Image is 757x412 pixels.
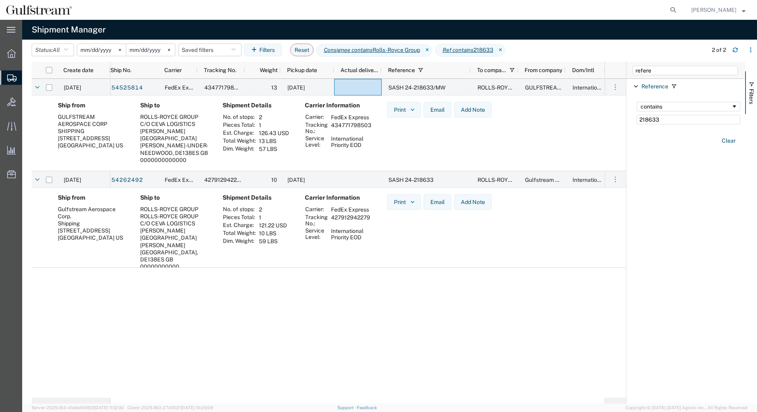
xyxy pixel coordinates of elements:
[223,129,256,137] th: Est. Charge:
[165,177,203,183] span: FedEx Express
[223,145,256,153] th: Dim. Weight:
[305,135,328,149] th: Service Level:
[388,177,434,183] span: SASH 24-218633
[140,206,210,213] div: ROLLS-ROYCE GROUP
[251,67,278,73] span: Weight
[340,67,378,73] span: Actual delivery date
[454,194,492,210] button: Add Note
[58,102,127,109] h4: Ship from
[641,83,668,90] span: Reference
[328,121,374,135] td: 434771798503
[387,102,421,118] button: Print
[633,66,738,75] input: Filter Columns Input
[717,134,740,147] button: Clear
[712,46,726,54] div: 2 of 2
[424,194,451,210] button: Email
[626,79,745,404] div: Filter List 1 Filters
[165,84,203,91] span: FedEx Express
[58,234,127,241] div: [GEOGRAPHIC_DATA] US
[626,404,747,411] span: Copyright © [DATE]-[DATE] Agistix Inc., All Rights Reserved
[223,194,292,201] h4: Shipment Details
[256,137,292,145] td: 13 LBS
[6,4,72,16] img: logo
[140,213,210,220] div: ROLLS-ROYCE GROUP
[256,145,292,153] td: 57 LBS
[256,129,292,137] td: 126.43 USD
[305,227,328,241] th: Service Level:
[409,106,416,113] img: dropdown
[32,20,106,40] h4: Shipment Manager
[223,206,256,214] th: No. of stops:
[244,44,282,56] button: Filters
[637,102,740,111] div: Filtering operator
[387,194,421,210] button: Print
[641,103,731,110] div: contains
[223,229,256,237] th: Total Weight:
[409,198,416,206] img: dropdown
[53,47,60,53] span: All
[58,206,127,220] div: Gulfstream Aerospace Corp.
[357,405,377,410] a: Feedback
[388,84,445,91] span: SASH 24-218633/MW
[140,242,210,263] div: [PERSON_NAME][GEOGRAPHIC_DATA], DE138ES GB
[748,89,755,104] span: Filters
[573,177,605,183] span: International
[525,84,612,91] span: GULFSTREAM AEROSPACE CORP
[271,84,277,91] span: 13
[140,113,210,120] div: ROLLS-ROYCE GROUP
[572,67,594,73] span: Dom/Intl
[164,67,182,73] span: Carrier
[111,174,143,187] a: 54262492
[223,121,256,129] th: Pieces Total:
[305,121,328,135] th: Tracking No.:
[435,44,496,57] span: Ref contains 218633
[477,67,506,73] span: To company
[204,84,245,91] span: 434771798503
[271,177,277,183] span: 10
[443,46,474,54] i: Ref contains
[58,128,127,135] div: SHIPPING
[256,229,290,237] td: 10 LBS
[58,194,127,201] h4: Ship from
[525,67,562,73] span: From company
[324,46,373,54] i: Consignee contains
[256,237,290,245] td: 59 LBS
[140,128,210,142] div: [PERSON_NAME][GEOGRAPHIC_DATA]
[32,44,74,56] button: Status:All
[477,84,536,91] span: ROLLS-ROYCE GROUP
[328,214,373,227] td: 427912942279
[223,214,256,221] th: Pieces Total:
[573,84,605,91] span: International
[58,135,127,142] div: [STREET_ADDRESS]
[140,102,210,109] h4: Ship to
[388,67,415,73] span: Reference
[454,102,492,118] button: Add Note
[287,67,317,73] span: Pickup date
[328,135,374,149] td: International Priority EOD
[305,113,328,121] th: Carrier:
[58,113,127,128] div: GULFSTREAM AEROSPACE CORP
[64,177,81,183] span: 01/05/2025
[58,142,127,149] div: [GEOGRAPHIC_DATA] US
[287,84,305,91] span: 01/29/2025
[328,206,373,214] td: FedEx Express
[181,405,213,410] span: [DATE] 10:20:09
[328,227,373,241] td: International Priority EOD
[328,113,374,121] td: FedEx Express
[691,6,736,14] span: Jene Middleton
[305,214,328,227] th: Tracking No.:
[223,221,256,229] th: Est. Charge:
[287,177,305,183] span: 01/03/2025
[140,156,210,164] div: 0000000000000
[140,220,210,227] div: C/O CEVA LOGISTICS
[63,67,93,73] span: Create date
[126,44,175,56] input: Not set
[223,113,256,121] th: No. of stops:
[256,113,292,121] td: 2
[305,206,328,214] th: Carrier:
[58,227,127,234] div: [STREET_ADDRESS]
[305,102,368,109] h4: Carrier Information
[64,84,81,91] span: 01/29/2025
[637,115,740,124] input: Filter Value
[94,405,124,410] span: [DATE] 11:12:30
